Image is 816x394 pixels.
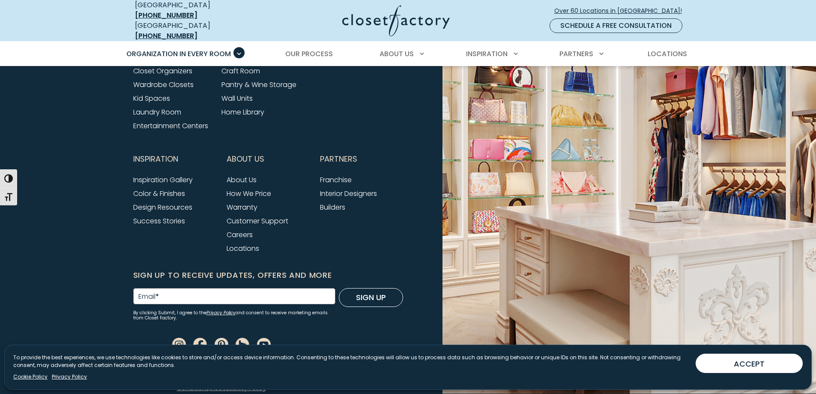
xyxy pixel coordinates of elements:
button: Sign Up [339,288,403,307]
span: Partners [559,49,593,59]
a: Schedule a Free Consultation [550,18,682,33]
a: [PHONE_NUMBER] [135,31,197,41]
a: Youtube [257,339,271,349]
small: By clicking Submit, I agree to the and consent to receive marketing emails from Closet Factory. [133,310,335,321]
a: Cookie Policy [13,373,48,381]
a: Kid Spaces [133,93,170,103]
a: Careers [227,230,253,240]
button: Footer Subnav Button - Inspiration [133,148,216,170]
img: Closet Factory Logo [342,5,450,36]
a: Locations [227,244,259,253]
a: Interior Designers [320,189,377,199]
span: Inspiration [133,148,178,170]
a: Instagram [172,339,186,349]
a: Home Library [221,107,264,117]
a: Success Stories [133,216,185,226]
span: Locations [648,49,687,59]
h6: Sign Up to Receive Updates, Offers and More [133,269,403,281]
a: Builders [320,202,345,212]
a: Inspiration Gallery [133,175,193,185]
a: Closet Organizers [133,66,192,76]
a: [PHONE_NUMBER] [135,10,197,20]
div: [GEOGRAPHIC_DATA] [135,21,259,41]
a: Pantry & Wine Storage [221,80,296,90]
a: How We Price [227,189,271,199]
a: About Us [227,175,257,185]
a: Privacy Policy [206,310,236,316]
a: Laundry Room [133,107,181,117]
a: Customer Support [227,216,288,226]
a: Wall Units [221,93,253,103]
span: About Us [227,148,264,170]
nav: Primary Menu [120,42,696,66]
p: To provide the best experiences, we use technologies like cookies to store and/or access device i... [13,354,689,369]
a: Houzz [236,339,249,349]
a: Privacy Policy [52,373,87,381]
a: Warranty [227,202,257,212]
span: Inspiration [466,49,508,59]
button: Footer Subnav Button - About Us [227,148,310,170]
span: Over 60 Locations in [GEOGRAPHIC_DATA]! [554,6,689,15]
span: About Us [380,49,414,59]
span: Our Process [285,49,333,59]
a: Entertainment Centers [133,121,208,131]
a: Craft Room [221,66,260,76]
a: Facebook [193,339,207,349]
label: Email [138,293,159,300]
button: Footer Subnav Button - Partners [320,148,403,170]
a: Design Resources [133,202,192,212]
span: Partners [320,148,357,170]
a: Over 60 Locations in [GEOGRAPHIC_DATA]! [554,3,689,18]
a: Color & Finishes [133,189,185,199]
a: Pinterest [215,339,228,349]
span: Organization in Every Room [126,49,231,59]
button: ACCEPT [696,354,803,373]
a: Franchise [320,175,352,185]
a: Wardrobe Closets [133,80,194,90]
